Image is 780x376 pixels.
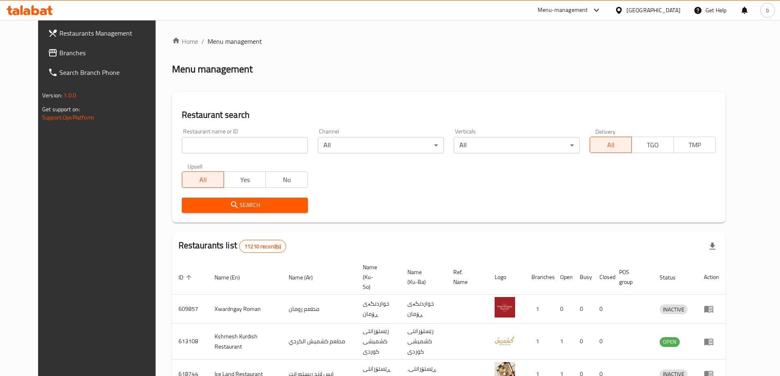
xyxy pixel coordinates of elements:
[208,324,282,360] td: Kshmesh Kurdish Restaurant
[42,90,62,101] span: Version:
[660,272,686,282] span: Status
[525,295,554,324] td: 1
[593,260,613,295] th: Closed
[619,267,643,287] span: POS group
[179,239,287,253] h2: Restaurants list
[42,112,94,123] a: Support.OpsPlatform
[172,63,253,76] h2: Menu management
[593,324,613,360] td: 0
[182,198,308,213] button: Search
[554,324,573,360] td: 1
[224,171,266,188] button: Yes
[660,305,687,314] span: INACTIVE
[172,324,208,360] td: 613108
[697,260,726,295] th: Action
[265,171,307,188] button: No
[41,23,168,43] a: Restaurants Management
[239,240,286,253] div: Total records count
[59,28,162,38] span: Restaurants Management
[407,267,437,287] span: Name (Ku-Ba)
[554,295,573,324] td: 0
[227,174,262,186] span: Yes
[674,137,716,153] button: TMP
[215,272,251,282] span: Name (En)
[182,109,716,121] h2: Restaurant search
[59,68,162,77] span: Search Branch Phone
[704,304,719,314] div: Menu
[282,295,356,324] td: مطعم رومان
[401,324,447,360] td: رێستۆرانتی کشمیشى كوردى
[590,137,632,153] button: All
[63,90,76,101] span: 1.0.0
[495,297,515,317] img: Xwardngay Roman
[282,324,356,360] td: مطعم كشميش الكردي
[172,295,208,324] td: 609857
[525,260,554,295] th: Branches
[59,48,162,58] span: Branches
[593,295,613,324] td: 0
[240,243,286,250] span: 11210 record(s)
[185,174,221,186] span: All
[453,267,478,287] span: Ref. Name
[188,163,203,169] label: Upsell
[179,272,194,282] span: ID
[41,63,168,82] a: Search Branch Phone
[208,36,262,46] span: Menu management
[573,324,593,360] td: 0
[269,174,304,186] span: No
[660,337,680,347] span: OPEN
[595,128,616,134] label: Delivery
[495,330,515,350] img: Kshmesh Kurdish Restaurant
[401,295,447,324] td: خواردنگەی ڕۆمان
[201,36,204,46] li: /
[188,200,301,210] span: Search
[289,272,323,282] span: Name (Ar)
[626,6,681,15] div: [GEOGRAPHIC_DATA]
[182,137,308,153] input: Search for restaurant name or ID..
[635,139,670,151] span: TGO
[172,36,726,46] nav: breadcrumb
[525,324,554,360] td: 1
[41,43,168,63] a: Branches
[318,137,444,153] div: All
[172,36,198,46] a: Home
[766,6,769,15] span: b
[554,260,573,295] th: Open
[573,295,593,324] td: 0
[703,236,722,256] div: Export file
[454,137,580,153] div: All
[593,139,629,151] span: All
[363,262,391,292] span: Name (Ku-So)
[182,171,224,188] button: All
[538,5,588,15] div: Menu-management
[704,337,719,347] div: Menu
[208,295,282,324] td: Xwardngay Roman
[677,139,712,151] span: TMP
[488,260,525,295] th: Logo
[631,137,674,153] button: TGO
[356,324,401,360] td: رێستۆرانتی کشمیشى كوردى
[356,295,401,324] td: خواردنگەی ڕۆمان
[573,260,593,295] th: Busy
[42,104,80,115] span: Get support on:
